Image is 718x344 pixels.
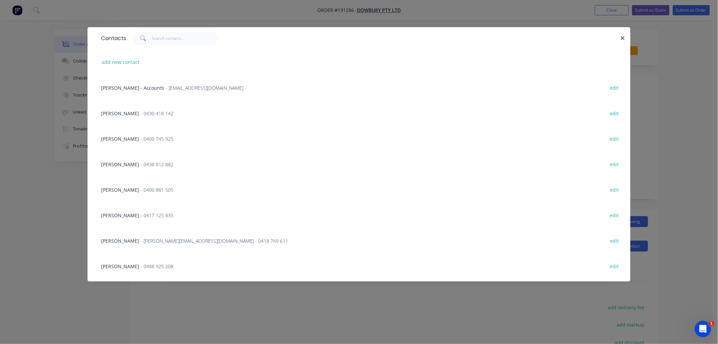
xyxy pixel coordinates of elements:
span: - 0430 418 142 [140,110,173,117]
span: [PERSON_NAME] - Accounts [101,85,164,91]
button: edit [606,210,622,220]
button: edit [606,185,622,194]
input: Search contacts... [152,32,218,45]
button: edit [606,159,622,169]
span: [PERSON_NAME] [101,161,139,168]
span: 1 [709,321,714,326]
button: edit [606,134,622,143]
span: [PERSON_NAME] [101,110,139,117]
iframe: Intercom live chat [695,321,711,337]
span: - 0438 812 882 [140,161,173,168]
span: [PERSON_NAME] [101,238,139,244]
span: [PERSON_NAME] [101,212,139,219]
span: - [PERSON_NAME][EMAIL_ADDRESS][DOMAIN_NAME] - 0418 749 611 [140,238,288,244]
span: - 0417 125 835 [140,212,173,219]
span: [PERSON_NAME] [101,136,139,142]
span: [PERSON_NAME] [101,263,139,270]
span: - 0488 925 208 [140,263,173,270]
button: edit [606,83,622,92]
div: Contacts [98,28,126,49]
button: edit [606,236,622,245]
span: - [EMAIL_ADDRESS][DOMAIN_NAME] - [166,85,246,91]
span: [PERSON_NAME] [101,187,139,193]
span: - 0400 881 505 [140,187,173,193]
button: add new contact [98,57,143,67]
button: edit [606,108,622,118]
span: - 0400 745 925 [140,136,173,142]
button: edit [606,261,622,271]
